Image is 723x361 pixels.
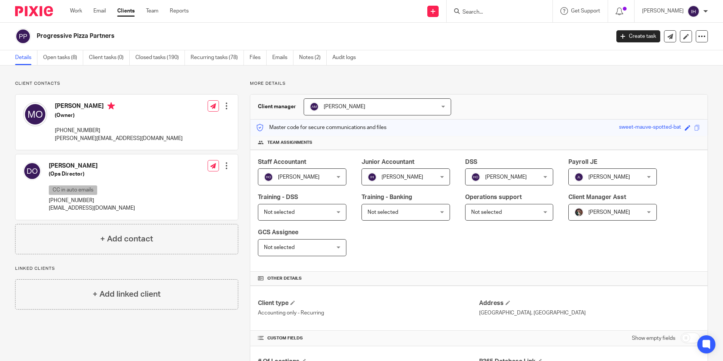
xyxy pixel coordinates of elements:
[382,174,423,180] span: [PERSON_NAME]
[258,335,479,341] h4: CUSTOM FIELDS
[43,50,83,65] a: Open tasks (8)
[258,159,306,165] span: Staff Accountant
[15,81,238,87] p: Client contacts
[258,194,298,200] span: Training - DSS
[70,7,82,15] a: Work
[264,245,295,250] span: Not selected
[462,9,530,16] input: Search
[89,50,130,65] a: Client tasks (0)
[135,50,185,65] a: Closed tasks (190)
[642,7,684,15] p: [PERSON_NAME]
[574,208,583,217] img: Profile%20picture%20JUS.JPG
[368,173,377,182] img: svg%3E
[49,197,135,204] p: [PHONE_NUMBER]
[15,50,37,65] a: Details
[574,173,583,182] img: svg%3E
[310,102,319,111] img: svg%3E
[465,159,477,165] span: DSS
[49,162,135,170] h4: [PERSON_NAME]
[471,173,480,182] img: svg%3E
[324,104,365,109] span: [PERSON_NAME]
[267,140,312,146] span: Team assignments
[616,30,660,42] a: Create task
[55,127,183,134] p: [PHONE_NUMBER]
[250,50,267,65] a: Files
[687,5,700,17] img: svg%3E
[361,159,414,165] span: Junior Accountant
[471,210,502,215] span: Not selected
[93,7,106,15] a: Email
[15,266,238,272] p: Linked clients
[55,135,183,142] p: [PERSON_NAME][EMAIL_ADDRESS][DOMAIN_NAME]
[278,174,320,180] span: [PERSON_NAME]
[568,194,626,200] span: Client Manager Asst
[55,102,183,112] h4: [PERSON_NAME]
[100,233,153,245] h4: + Add contact
[55,112,183,119] h5: (Owner)
[588,210,630,215] span: [PERSON_NAME]
[107,102,115,110] i: Primary
[632,335,675,342] label: Show empty fields
[258,299,479,307] h4: Client type
[146,7,158,15] a: Team
[258,229,298,235] span: GCS Assignee
[256,124,386,131] p: Master code for secure communications and files
[465,194,522,200] span: Operations support
[264,173,273,182] img: svg%3E
[49,185,97,195] p: CC in auto emails
[49,204,135,212] p: [EMAIL_ADDRESS][DOMAIN_NAME]
[258,103,296,110] h3: Client manager
[485,174,527,180] span: [PERSON_NAME]
[23,162,41,180] img: svg%3E
[264,210,295,215] span: Not selected
[23,102,47,126] img: svg%3E
[191,50,244,65] a: Recurring tasks (78)
[258,309,479,317] p: Accounting only - Recurring
[588,174,630,180] span: [PERSON_NAME]
[568,159,597,165] span: Payroll JE
[619,123,681,132] div: sweet-mauve-spotted-bat
[37,32,491,40] h2: Progressive Pizza Partners
[272,50,293,65] a: Emails
[361,194,412,200] span: Training - Banking
[93,288,161,300] h4: + Add linked client
[479,299,700,307] h4: Address
[571,8,600,14] span: Get Support
[250,81,708,87] p: More details
[299,50,327,65] a: Notes (2)
[49,170,135,178] h5: (Ops Director)
[368,210,398,215] span: Not selected
[117,7,135,15] a: Clients
[170,7,189,15] a: Reports
[15,28,31,44] img: svg%3E
[479,309,700,317] p: [GEOGRAPHIC_DATA], [GEOGRAPHIC_DATA]
[15,6,53,16] img: Pixie
[267,275,302,282] span: Other details
[332,50,361,65] a: Audit logs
